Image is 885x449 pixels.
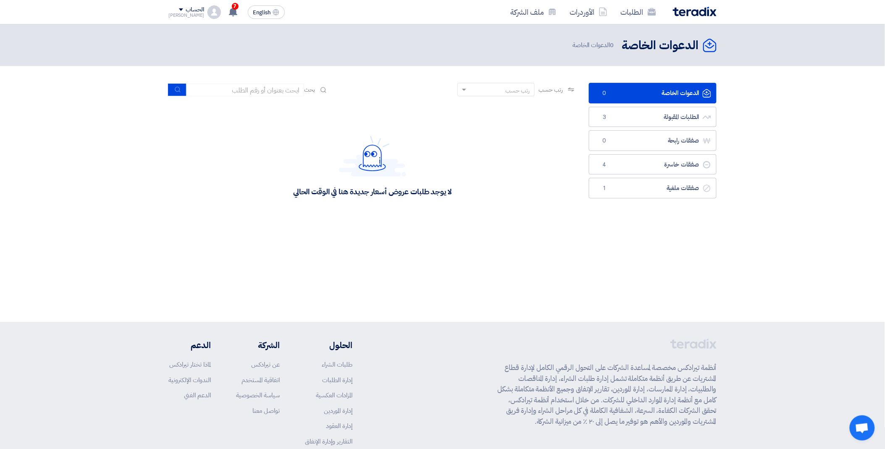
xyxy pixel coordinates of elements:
[168,375,211,385] a: الندوات الإلكترونية
[322,360,352,369] a: طلبات الشراء
[304,85,315,94] span: بحث
[293,187,452,196] div: لا يوجد طلبات عروض أسعار جديدة هنا في الوقت الحالي
[236,391,280,400] a: سياسة الخصوصية
[599,137,609,145] span: 0
[316,391,352,400] a: المزادات العكسية
[589,83,717,103] a: الدعوات الخاصة0
[506,86,530,95] div: رتب حسب
[599,89,609,98] span: 0
[324,406,352,415] a: إدارة الموردين
[589,178,717,198] a: صفقات ملغية1
[169,360,211,369] a: لماذا تختار تيرادكس
[326,421,352,431] a: إدارة العقود
[622,37,699,54] h2: الدعوات الخاصة
[599,113,609,121] span: 3
[305,339,352,351] li: الحلول
[539,85,563,94] span: رتب حسب
[599,184,609,193] span: 1
[168,339,211,351] li: الدعم
[572,40,615,50] span: الدعوات الخاصة
[253,10,271,16] span: English
[673,7,717,16] img: Teradix logo
[232,3,239,10] span: 7
[242,375,280,385] a: اتفاقية المستخدم
[610,40,614,50] span: 0
[599,161,609,169] span: 4
[563,2,614,22] a: الأوردرات
[614,2,663,22] a: الطلبات
[322,375,352,385] a: إدارة الطلبات
[589,130,717,151] a: صفقات رابحة0
[252,406,280,415] a: تواصل معنا
[251,360,280,369] a: عن تيرادكس
[850,415,875,441] div: Open chat
[305,437,352,446] a: التقارير وإدارة الإنفاق
[168,13,204,18] div: [PERSON_NAME]
[184,391,211,400] a: الدعم الفني
[339,136,406,177] img: Hello
[589,154,717,175] a: صفقات خاسرة4
[589,107,717,127] a: الطلبات المقبولة3
[186,84,304,96] input: ابحث بعنوان أو رقم الطلب
[186,6,204,13] div: الحساب
[207,5,221,19] img: profile_test.png
[236,339,280,351] li: الشركة
[248,5,285,19] button: English
[504,2,563,22] a: ملف الشركة
[497,362,717,427] p: أنظمة تيرادكس مخصصة لمساعدة الشركات على التحول الرقمي الكامل لإدارة قطاع المشتريات عن طريق أنظمة ...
